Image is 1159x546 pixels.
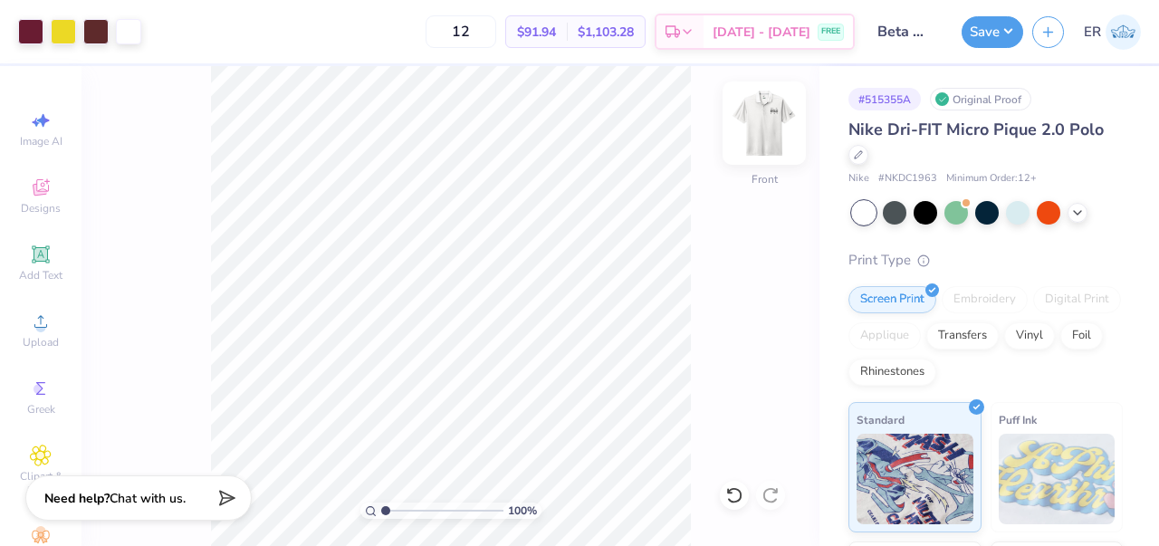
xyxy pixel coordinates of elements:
span: Clipart & logos [9,469,72,498]
img: Standard [857,434,973,524]
div: Rhinestones [848,359,936,386]
div: Digital Print [1033,286,1121,313]
div: Screen Print [848,286,936,313]
span: Chat with us. [110,490,186,507]
span: FREE [821,25,840,38]
div: Vinyl [1004,322,1055,350]
span: Puff Ink [999,410,1037,429]
span: Nike Dri-FIT Micro Pique 2.0 Polo [848,119,1104,140]
div: # 515355A [848,88,921,110]
span: 100 % [508,503,537,519]
button: Save [962,16,1023,48]
div: Print Type [848,250,1123,271]
div: Applique [848,322,921,350]
span: Minimum Order: 12 + [946,171,1037,187]
div: Embroidery [942,286,1028,313]
span: Image AI [20,134,62,148]
span: # NKDC1963 [878,171,937,187]
img: Ethan Reumuth [1106,14,1141,50]
span: Designs [21,201,61,216]
strong: Need help? [44,490,110,507]
div: Original Proof [930,88,1031,110]
a: ER [1084,14,1141,50]
span: Add Text [19,268,62,283]
input: Untitled Design [864,14,953,50]
img: Puff Ink [999,434,1116,524]
span: Nike [848,171,869,187]
span: $1,103.28 [578,23,634,42]
span: $91.94 [517,23,556,42]
span: Standard [857,410,905,429]
span: Greek [27,402,55,417]
span: [DATE] - [DATE] [713,23,810,42]
div: Foil [1060,322,1103,350]
div: Transfers [926,322,999,350]
div: Front [752,171,778,187]
span: Upload [23,335,59,350]
input: – – [426,15,496,48]
img: Front [728,87,800,159]
span: ER [1084,22,1101,43]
